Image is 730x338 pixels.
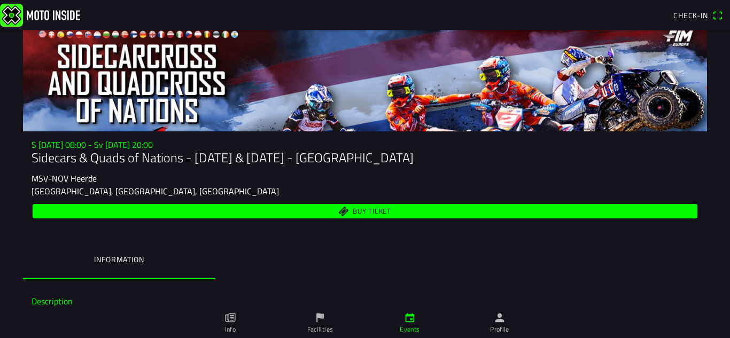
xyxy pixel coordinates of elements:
[224,312,236,324] ion-icon: paper
[314,312,326,324] ion-icon: flag
[94,254,144,265] ion-label: Information
[400,325,420,334] ion-label: Events
[668,6,728,24] a: Check-inqr scanner
[673,10,708,21] span: Check-in
[32,140,698,150] h3: S [DATE] 08:00 - Sv [DATE] 20:00
[404,312,416,324] ion-icon: calendar
[225,325,236,334] ion-label: Info
[307,325,333,334] ion-label: Facilities
[490,325,509,334] ion-label: Profile
[494,312,506,324] ion-icon: person
[32,150,698,166] h1: Sidecars & Quads of Nations - [DATE] & [DATE] - [GEOGRAPHIC_DATA]
[32,185,279,198] ion-text: [GEOGRAPHIC_DATA], [GEOGRAPHIC_DATA], [GEOGRAPHIC_DATA]
[353,208,391,215] span: Buy ticket
[32,296,698,306] h3: Description
[32,172,97,185] ion-text: MSV-NOV Heerde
